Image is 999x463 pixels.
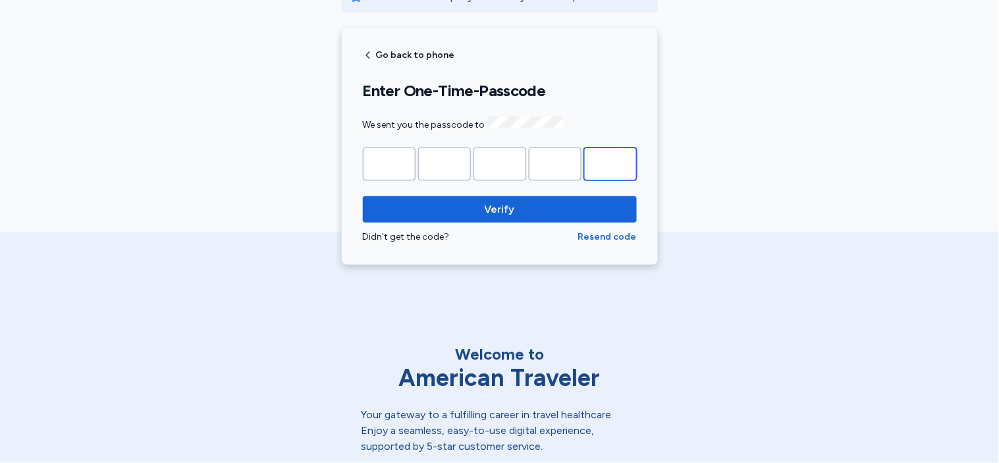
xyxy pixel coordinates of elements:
button: Verify [363,196,637,223]
span: We sent you the passcode to [363,119,564,130]
input: Please enter OTP character 5 [584,148,637,180]
div: Didn't get the code? [363,231,578,244]
div: American Traveler [362,365,638,391]
input: Please enter OTP character 1 [363,148,416,180]
span: Verify [485,202,515,217]
button: Go back to phone [363,50,455,61]
input: Please enter OTP character 3 [473,148,526,180]
button: Resend code [578,231,637,244]
input: Please enter OTP character 2 [418,148,471,180]
input: Please enter OTP character 4 [529,148,581,180]
h1: Enter One-Time-Passcode [363,81,637,101]
div: Your gateway to a fulfilling career in travel healthcare. Enjoy a seamless, easy-to-use digital e... [362,407,638,454]
span: Go back to phone [376,51,455,60]
div: Welcome to [362,344,638,365]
